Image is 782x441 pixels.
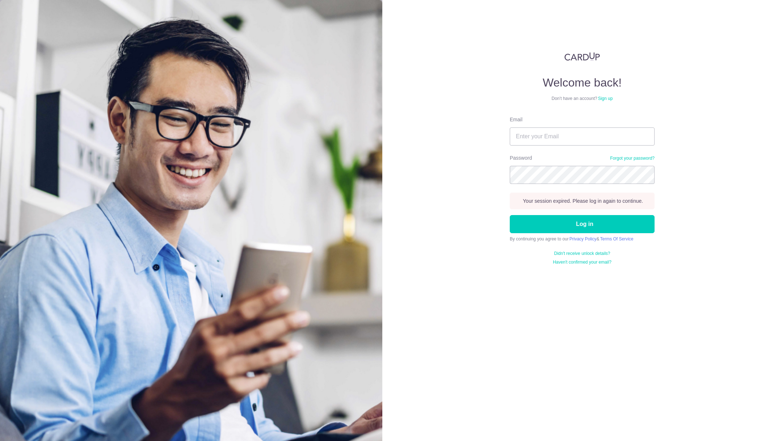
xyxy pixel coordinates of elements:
input: Enter your Email [510,127,655,146]
div: By continuing you agree to our & [510,243,655,249]
label: Email [510,116,522,123]
p: Your session expired. Please log in again to continue. [527,197,648,212]
a: Forgot your password? [607,155,655,161]
a: Haven't confirmed your email? [550,266,614,272]
img: CardUp Logo [564,52,600,61]
label: Password [510,154,533,161]
a: Sign up [599,96,614,101]
a: Didn't receive unlock details? [552,258,613,264]
a: Terms Of Service [606,243,643,249]
div: Don’t have an account? [510,96,655,101]
a: Privacy Policy [573,243,603,249]
button: Log in [510,222,655,240]
h4: Welcome back! [510,75,655,90]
